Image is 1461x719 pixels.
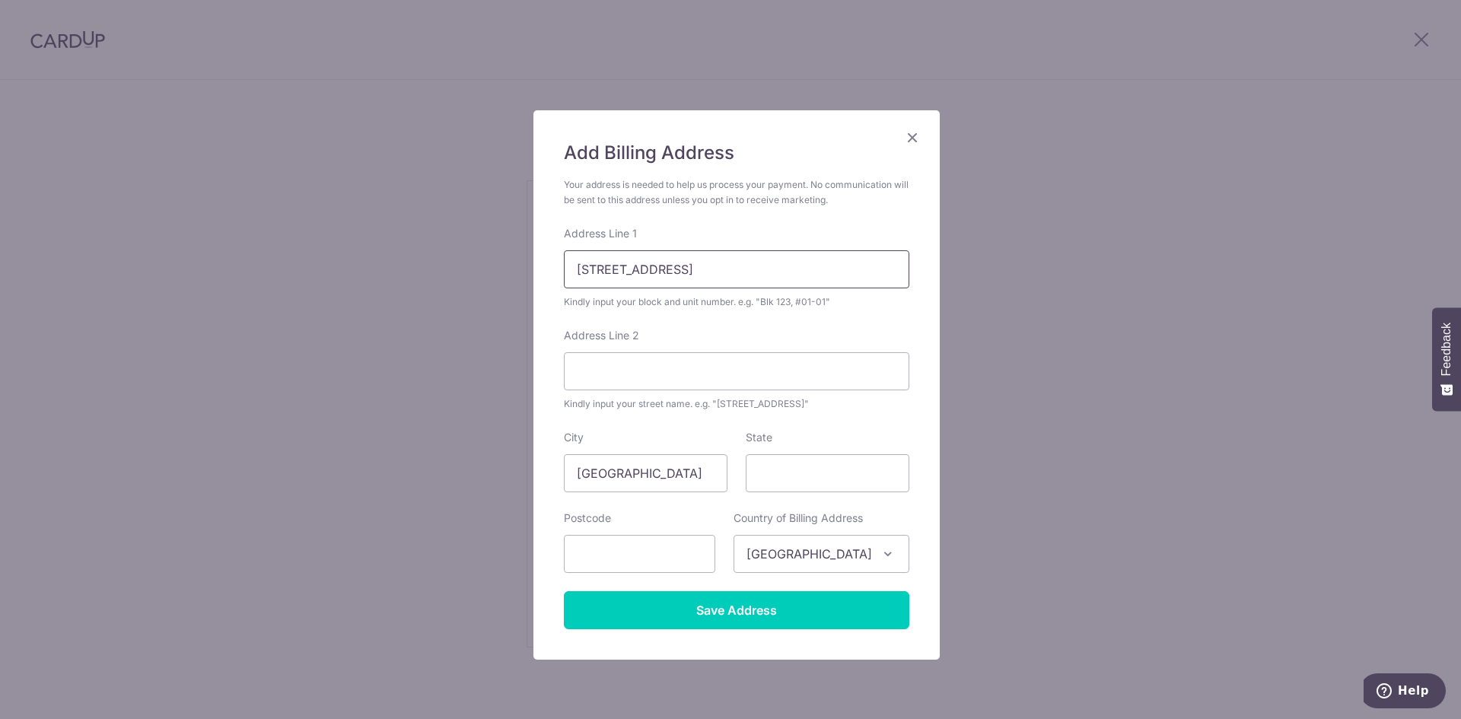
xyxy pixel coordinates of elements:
label: Address Line 1 [564,226,637,241]
button: Feedback - Show survey [1432,307,1461,411]
div: Kindly input your block and unit number. e.g. "Blk 123, #01-01" [564,294,909,310]
span: Singapore [734,536,909,572]
label: Postcode [564,511,611,526]
input: Save Address [564,591,909,629]
span: Singapore [734,535,909,573]
div: Kindly input your street name. e.g. "[STREET_ADDRESS]" [564,396,909,412]
label: City [564,430,584,445]
label: State [746,430,772,445]
span: Feedback [1440,323,1453,376]
div: Your address is needed to help us process your payment. No communication will be sent to this add... [564,177,909,208]
label: Address Line 2 [564,328,639,343]
button: Close [903,129,921,147]
label: Country of Billing Address [734,511,863,526]
iframe: Opens a widget where you can find more information [1364,673,1446,711]
h5: Add Billing Address [564,141,909,165]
